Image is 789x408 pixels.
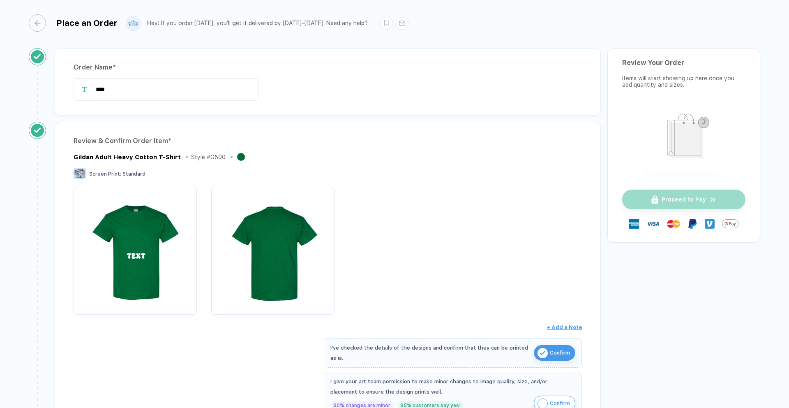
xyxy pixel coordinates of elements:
img: express [629,219,639,229]
img: Paypal [687,219,697,229]
span: Standard [122,171,145,177]
div: Hey! If you order [DATE], you'll get it delivered by [DATE]–[DATE]. Need any help? [147,20,368,27]
div: Items will start showing up here once you add quantity and sizes. [622,75,745,88]
img: a3e7781e-c48a-447e-a0c5-0cf42cc039b8_nt_back_1755785645637.jpg [215,191,330,306]
div: Style # G500 [191,154,226,160]
img: icon [538,348,548,358]
img: user profile [126,16,141,30]
div: Review & Confirm Order Item [74,134,582,148]
div: I give your art team permission to make minor changes to image quality, size, and/or placement to... [330,376,575,397]
button: + Add a Note [547,321,582,334]
img: Google Pay [722,216,738,232]
div: Review Your Order [622,59,745,67]
div: Place an Order [56,18,118,28]
img: visa [646,217,660,230]
img: Venmo [705,219,715,229]
img: Screen Print [74,168,86,179]
span: Confirm [550,346,570,359]
img: shopping_bag.png [650,108,718,168]
span: + Add a Note [547,324,582,330]
span: Screen Print : [89,171,121,177]
div: Gildan Adult Heavy Cotton T-Shirt [74,153,181,161]
button: iconConfirm [534,345,575,361]
img: master-card [667,217,680,230]
div: Order Name [74,61,582,74]
div: I've checked the details of the designs and confirm that they can be printed as is. [330,343,530,363]
img: a3e7781e-c48a-447e-a0c5-0cf42cc039b8_nt_front_1755785645634.jpg [78,191,193,306]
